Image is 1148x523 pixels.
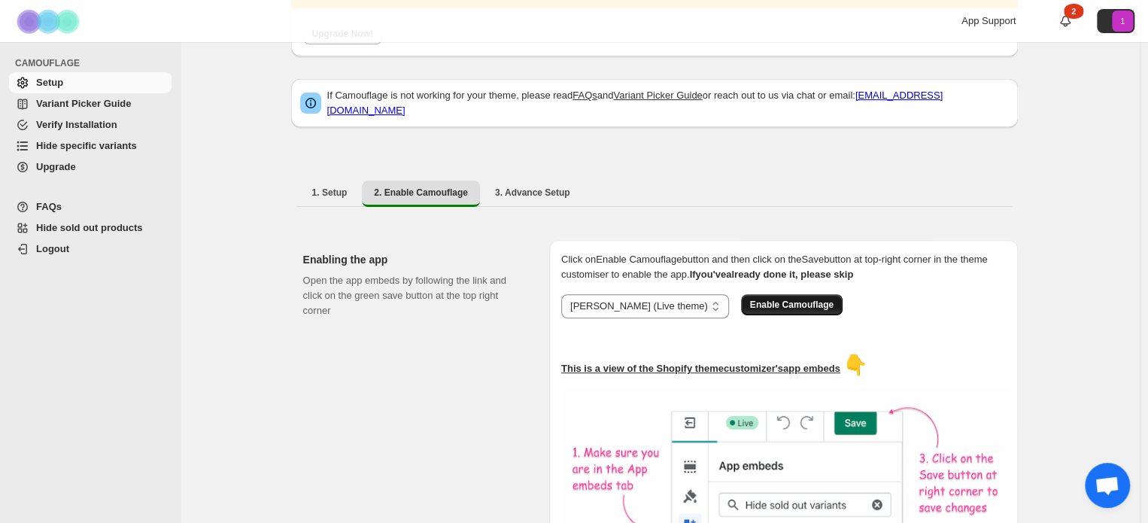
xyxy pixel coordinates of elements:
[750,299,834,311] span: Enable Camouflage
[961,15,1016,26] span: App Support
[36,140,137,151] span: Hide specific variants
[572,90,597,101] a: FAQs
[561,252,1006,282] p: Click on Enable Camouflage button and then click on the Save button at top-right corner in the th...
[561,363,840,374] u: This is a view of the Shopify theme customizer's app embeds
[9,196,172,217] a: FAQs
[689,269,853,280] b: If you've already done it, please skip
[9,239,172,260] a: Logout
[9,217,172,239] a: Hide sold out products
[15,57,173,69] span: CAMOUFLAGE
[9,72,172,93] a: Setup
[312,187,348,199] span: 1. Setup
[36,222,143,233] span: Hide sold out products
[303,252,525,267] h2: Enabling the app
[12,1,87,42] img: Camouflage
[9,114,172,135] a: Verify Installation
[36,201,62,212] span: FAQs
[741,294,843,315] button: Enable Camouflage
[613,90,702,101] a: Variant Picker Guide
[9,157,172,178] a: Upgrade
[1064,4,1083,19] div: 2
[1058,14,1073,29] a: 2
[36,119,117,130] span: Verify Installation
[741,299,843,310] a: Enable Camouflage
[36,98,131,109] span: Variant Picker Guide
[36,77,63,88] span: Setup
[36,243,69,254] span: Logout
[1120,17,1125,26] text: 1
[36,161,76,172] span: Upgrade
[9,135,172,157] a: Hide specific variants
[1085,463,1130,508] a: Open chat
[495,187,570,199] span: 3. Advance Setup
[1112,11,1133,32] span: Avatar with initials 1
[1097,9,1134,33] button: Avatar with initials 1
[9,93,172,114] a: Variant Picker Guide
[843,354,867,376] span: 👇
[327,88,1009,118] p: If Camouflage is not working for your theme, please read and or reach out to us via chat or email:
[374,187,468,199] span: 2. Enable Camouflage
